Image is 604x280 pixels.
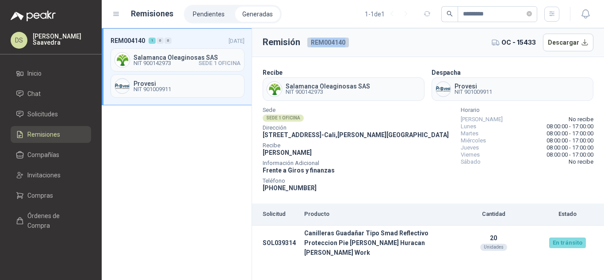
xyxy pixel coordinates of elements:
[102,28,252,105] a: REM004140100[DATE] Company LogoSalamanca Oleaginosas SASNIT 900142973SEDE 1 OFICINACompany LogoPr...
[263,69,283,76] b: Recibe
[27,89,41,99] span: Chat
[11,126,91,143] a: Remisiones
[134,81,241,87] span: Provesi
[115,79,130,93] img: Company Logo
[286,83,370,89] span: Salamanca Oleaginosas SAS
[453,234,534,242] p: 20
[480,244,507,251] div: Unidades
[11,187,91,204] a: Compras
[229,38,245,44] span: [DATE]
[569,158,593,165] span: No recibe
[447,11,453,17] span: search
[263,161,449,165] span: Información Adicional
[199,61,241,66] span: SEDE 1 OFICINA
[263,149,312,156] span: [PERSON_NAME]
[157,38,164,44] div: 0
[286,89,370,95] span: NIT 900142973
[538,203,604,226] th: Estado
[436,82,451,96] img: Company Logo
[235,7,280,22] a: Generadas
[33,33,91,46] p: [PERSON_NAME] Saavedra
[164,38,172,44] div: 0
[111,36,145,46] span: REM004140
[301,226,449,261] td: Canilleras Guadañar Tipo Smad Reflectivo Proteccion Pie [PERSON_NAME] Huracan [PERSON_NAME] Work
[263,126,449,130] span: Dirección
[263,108,449,112] span: Sede
[11,106,91,123] a: Solicitudes
[461,137,486,144] span: Miércoles
[543,34,594,51] button: Descargar
[263,115,304,122] div: SEDE 1 OFICINA
[461,130,478,137] span: Martes
[547,123,593,130] span: 08:00:00 - 17:00:00
[449,203,538,226] th: Cantidad
[27,191,53,200] span: Compras
[27,170,61,180] span: Invitaciones
[547,151,593,158] span: 08:00:00 - 17:00:00
[134,87,241,92] span: NIT 901009911
[11,207,91,234] a: Órdenes de Compra
[432,69,461,76] b: Despacha
[569,116,593,123] span: No recibe
[263,131,449,138] span: [STREET_ADDRESS] - Cali , [PERSON_NAME][GEOGRAPHIC_DATA]
[252,226,301,261] td: SOL039314
[27,69,42,78] span: Inicio
[547,130,593,137] span: 08:00:00 - 17:00:00
[455,89,492,95] span: NIT 901009911
[263,179,449,183] span: Teléfono
[549,238,586,248] div: En tránsito
[527,11,532,16] span: close-circle
[301,203,449,226] th: Producto
[186,7,232,22] a: Pendientes
[11,65,91,82] a: Inicio
[263,184,317,192] span: [PHONE_NUMBER]
[11,167,91,184] a: Invitaciones
[461,116,503,123] span: [PERSON_NAME]
[461,108,593,112] span: Horario
[11,11,56,21] img: Logo peakr
[307,38,349,47] span: REM004140
[365,7,413,21] div: 1 - 1 de 1
[27,109,58,119] span: Solicitudes
[461,151,480,158] span: Viernes
[11,85,91,102] a: Chat
[27,150,59,160] span: Compañías
[501,38,536,47] span: OC - 15433
[11,32,27,49] div: DS
[27,130,60,139] span: Remisiones
[11,146,91,163] a: Compañías
[134,54,241,61] span: Salamanca Oleaginosas SAS
[538,226,604,261] td: En tránsito
[455,83,492,89] span: Provesi
[263,35,300,49] h3: Remisión
[267,82,282,96] img: Company Logo
[547,137,593,144] span: 08:00:00 - 17:00:00
[461,144,479,151] span: Jueves
[461,158,481,165] span: Sábado
[547,144,593,151] span: 08:00:00 - 17:00:00
[27,211,83,230] span: Órdenes de Compra
[252,203,301,226] th: Solicitud
[115,53,130,67] img: Company Logo
[131,8,173,20] h1: Remisiones
[461,123,476,130] span: Lunes
[527,10,532,18] span: close-circle
[263,167,335,174] span: Frente a Giros y finanzas
[263,143,449,148] span: Recibe
[149,38,156,44] div: 1
[134,61,171,66] span: NIT 900142973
